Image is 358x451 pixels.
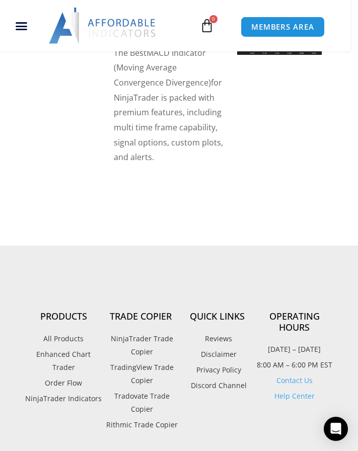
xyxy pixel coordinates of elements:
[276,375,313,385] a: Contact Us
[49,8,157,44] img: LogoAI | Affordable Indicators – NinjaTrader
[256,358,333,371] p: 8:00 AM – 6:00 PM EST
[194,363,241,377] span: Privacy Policy
[102,332,179,358] a: NinjaTrader Trade Copier
[179,332,256,345] a: Reviews
[25,311,102,322] h4: Products
[185,11,229,40] a: 0
[102,418,179,431] a: Rithmic Trade Copier
[102,361,179,387] a: TradingView Trade Copier
[251,23,314,31] span: MEMBERS AREA
[114,47,147,58] span: The Best
[25,392,102,405] a: NinjaTrader Indicators
[25,332,102,345] a: All Products
[256,343,333,356] p: [DATE] – [DATE]
[188,379,247,392] span: Discord Channel
[102,311,179,322] h4: Trade Copier
[43,332,84,345] span: All Products
[209,15,218,23] span: 0
[179,363,256,377] a: Privacy Policy
[179,379,256,392] a: Discord Channel
[25,348,102,374] a: Enhanced Chart Trader
[102,390,179,416] a: Tradovate Trade Copier
[202,332,232,345] span: Reviews
[179,348,256,361] a: Disclaimer
[179,311,256,322] h4: Quick Links
[45,377,82,390] span: Order Flow
[324,417,348,441] div: Open Intercom Messenger
[4,16,39,35] div: Menu Toggle
[104,418,178,431] span: Rithmic Trade Copier
[256,311,333,333] h4: Operating Hours
[25,377,102,390] a: Order Flow
[198,348,237,361] span: Disclaimer
[274,391,315,401] a: Help Center
[114,47,211,88] span: MACD Indicator (Moving Average Convergence Divergence)
[241,17,325,37] a: MEMBERS AREA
